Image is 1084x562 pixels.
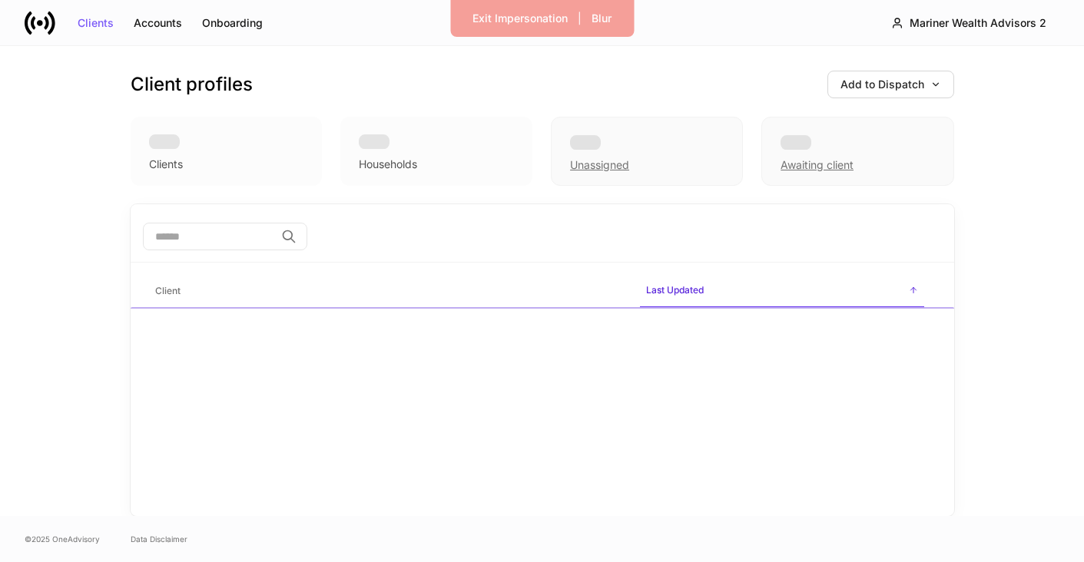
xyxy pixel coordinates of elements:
div: Accounts [134,18,182,28]
button: Blur [582,6,622,31]
button: Accounts [124,11,192,35]
button: Clients [68,11,124,35]
div: Unassigned [551,117,743,186]
h6: Last Updated [646,283,704,297]
div: Clients [78,18,114,28]
a: Data Disclaimer [131,533,187,545]
div: Blur [592,13,612,24]
div: Awaiting client [761,117,953,186]
div: Mariner Wealth Advisors 2 [910,18,1046,28]
span: Client [149,276,628,307]
span: Last Updated [640,275,924,308]
h3: Client profiles [131,72,253,97]
div: Exit Impersonation [472,13,568,24]
div: Awaiting client [781,157,854,173]
button: Onboarding [192,11,273,35]
div: Households [359,157,417,172]
div: Unassigned [570,157,629,173]
button: Exit Impersonation [462,6,578,31]
button: Mariner Wealth Advisors 2 [878,9,1059,37]
button: Add to Dispatch [827,71,954,98]
span: © 2025 OneAdvisory [25,533,100,545]
div: Clients [149,157,183,172]
h6: Client [155,283,181,298]
div: Onboarding [202,18,263,28]
div: Add to Dispatch [840,79,941,90]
